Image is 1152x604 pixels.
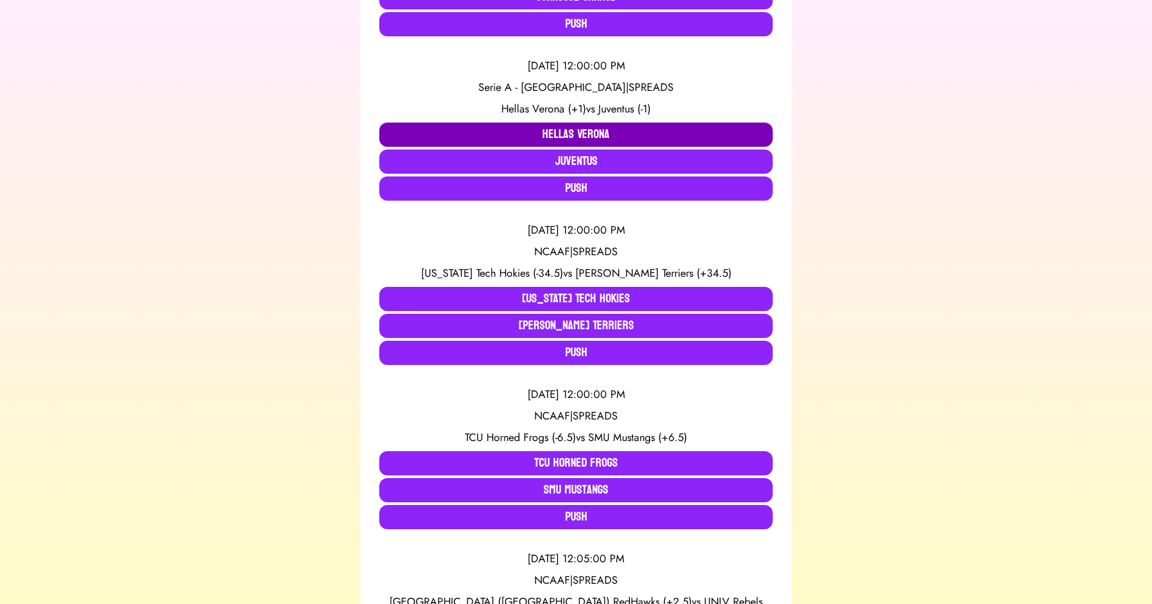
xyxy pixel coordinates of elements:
[379,341,773,365] button: Push
[379,12,773,36] button: Push
[379,408,773,424] div: NCAAF | SPREADS
[379,123,773,147] button: Hellas Verona
[501,101,586,116] span: Hellas Verona (+1)
[379,551,773,567] div: [DATE] 12:05:00 PM
[465,430,576,445] span: TCU Horned Frogs (-6.5)
[588,430,687,445] span: SMU Mustangs (+6.5)
[379,244,773,260] div: NCAAF | SPREADS
[379,58,773,74] div: [DATE] 12:00:00 PM
[379,387,773,403] div: [DATE] 12:00:00 PM
[421,265,563,281] span: [US_STATE] Tech Hokies (-34.5)
[379,505,773,529] button: Push
[379,79,773,96] div: Serie A - [GEOGRAPHIC_DATA] | SPREADS
[379,430,773,446] div: vs
[379,451,773,475] button: TCU Horned Frogs
[379,101,773,117] div: vs
[598,101,651,116] span: Juventus (-1)
[379,314,773,338] button: [PERSON_NAME] Terriers
[379,478,773,502] button: SMU Mustangs
[379,176,773,201] button: Push
[379,572,773,589] div: NCAAF | SPREADS
[379,287,773,311] button: [US_STATE] Tech Hokies
[379,149,773,174] button: Juventus
[575,265,732,281] span: [PERSON_NAME] Terriers (+34.5)
[379,222,773,238] div: [DATE] 12:00:00 PM
[379,265,773,281] div: vs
